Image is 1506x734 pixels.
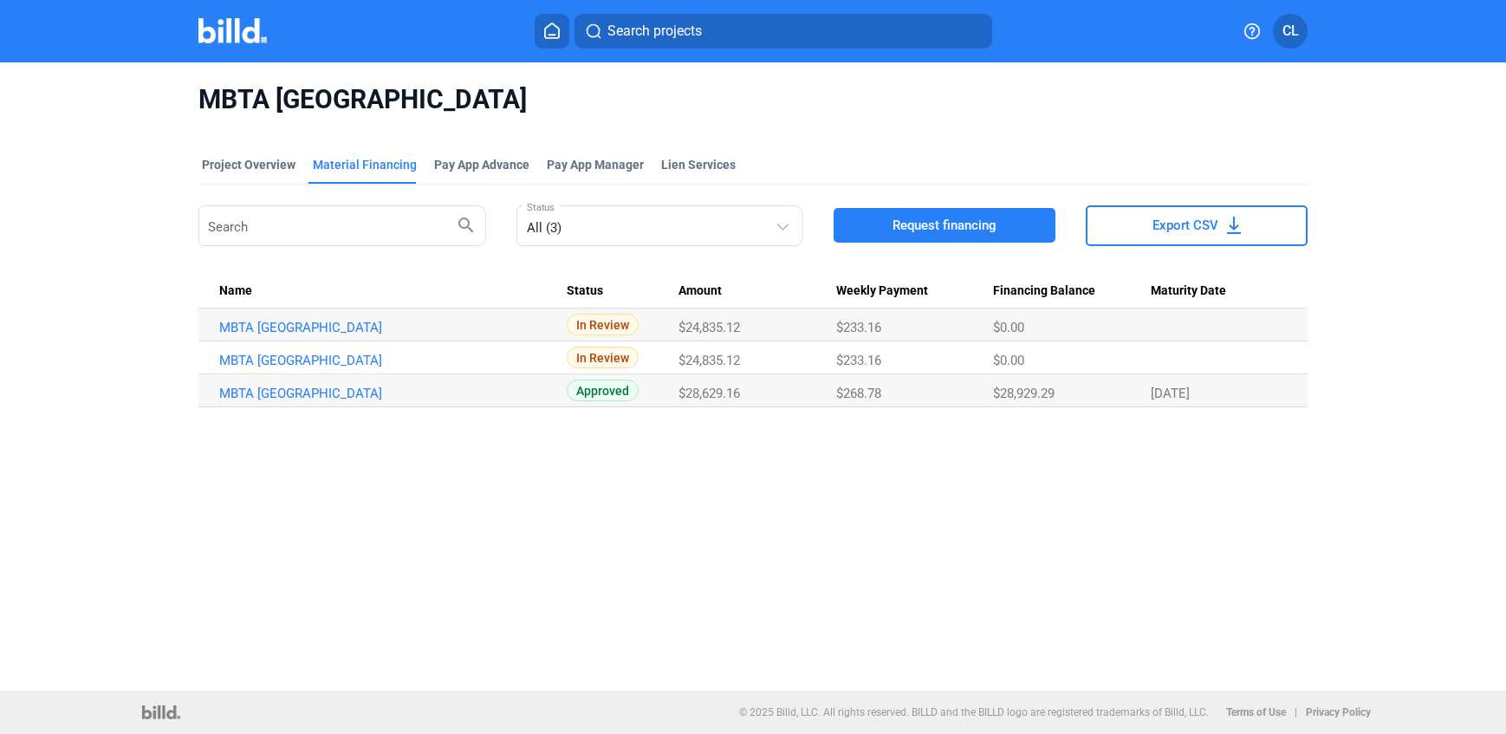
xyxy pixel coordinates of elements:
[1273,14,1308,49] button: CL
[456,214,477,235] mat-icon: search
[739,706,1209,718] p: © 2025 Billd, LLC. All rights reserved. BILLD and the BILLD logo are registered trademarks of Bil...
[836,386,881,401] span: $268.78
[1151,386,1190,401] span: [DATE]
[219,283,567,299] div: Name
[836,320,881,335] span: $233.16
[219,283,252,299] span: Name
[219,353,563,368] a: MBTA [GEOGRAPHIC_DATA]
[1151,283,1287,299] div: Maturity Date
[1151,283,1226,299] span: Maturity Date
[678,283,835,299] div: Amount
[1152,217,1218,234] span: Export CSV
[567,347,639,368] span: In Review
[567,283,679,299] div: Status
[1306,706,1371,718] b: Privacy Policy
[527,220,562,236] mat-select-trigger: All (3)
[678,320,740,335] span: $24,835.12
[1295,706,1297,718] p: |
[219,386,563,401] a: MBTA [GEOGRAPHIC_DATA]
[836,283,928,299] span: Weekly Payment
[313,156,417,173] div: Material Financing
[574,14,992,49] button: Search projects
[434,156,529,173] div: Pay App Advance
[547,156,644,173] span: Pay App Manager
[219,320,563,335] a: MBTA [GEOGRAPHIC_DATA]
[142,705,179,719] img: logo
[993,283,1150,299] div: Financing Balance
[1226,706,1286,718] b: Terms of Use
[993,320,1024,335] span: $0.00
[993,353,1024,368] span: $0.00
[678,283,722,299] span: Amount
[607,21,702,42] span: Search projects
[1086,205,1308,246] button: Export CSV
[678,386,740,401] span: $28,629.16
[993,386,1055,401] span: $28,929.29
[567,380,639,401] span: Approved
[836,353,881,368] span: $233.16
[567,314,639,335] span: In Review
[198,83,1308,116] span: MBTA [GEOGRAPHIC_DATA]
[1282,21,1299,42] span: CL
[893,217,996,234] span: Request financing
[836,283,993,299] div: Weekly Payment
[198,18,267,43] img: Billd Company Logo
[567,283,603,299] span: Status
[834,208,1055,243] button: Request financing
[993,283,1095,299] span: Financing Balance
[678,353,740,368] span: $24,835.12
[202,156,295,173] div: Project Overview
[661,156,736,173] div: Lien Services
